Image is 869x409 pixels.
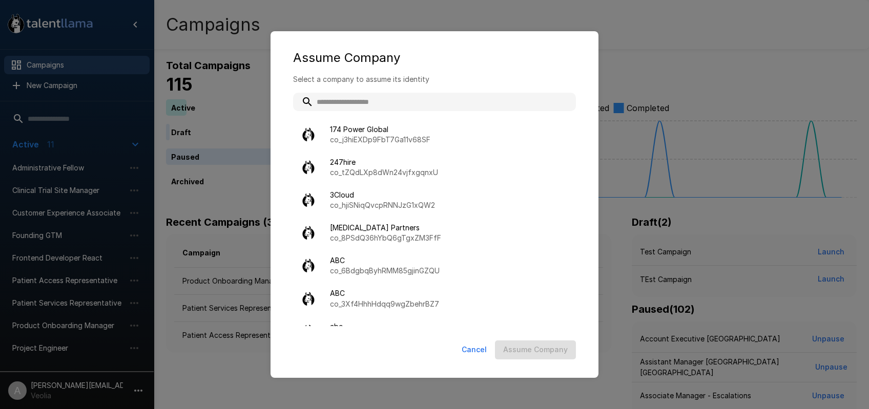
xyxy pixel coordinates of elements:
span: abc [330,321,568,332]
img: llama_clean.png [301,292,316,306]
img: llama_clean.png [301,226,316,240]
p: Select a company to assume its identity [293,74,576,84]
p: co_j3hiEXDp9FbT7Ga11v68SF [330,135,568,145]
img: llama_clean.png [301,160,316,175]
p: co_3Xf4HhhHdqq9wgZbehrBZ7 [330,299,568,309]
p: co_8PSdQ36hYbQ6gTgxZM3FfF [330,233,568,243]
img: llama_clean.png [301,127,316,142]
img: llama_clean.png [301,325,316,339]
div: ABCco_6BdgbqByhRMM85gjinGZQU [293,250,576,281]
img: llama_clean.png [301,193,316,207]
img: llama_clean.png [301,259,316,273]
div: abcco_n8RVL7Ky52eto4R2vxhvMX [293,316,576,347]
div: Assume Company [293,50,576,66]
div: 247hireco_tZQdLXp8dWn24vjfxgqnxU [293,152,576,183]
div: 3Cloudco_hjiSNiqQvcpRNNJzG1xQW2 [293,185,576,216]
button: Cancel [458,340,491,359]
p: co_hjiSNiqQvcpRNNJzG1xQW2 [330,200,568,210]
span: 174 Power Global [330,124,568,135]
span: [MEDICAL_DATA] Partners [330,223,568,233]
div: [MEDICAL_DATA] Partnersco_8PSdQ36hYbQ6gTgxZM3FfF [293,218,576,248]
div: 174 Power Globalco_j3hiEXDp9FbT7Ga11v68SF [293,119,576,150]
div: ABCco_3Xf4HhhHdqq9wgZbehrBZ7 [293,283,576,314]
span: 3Cloud [330,190,568,200]
span: ABC [330,288,568,298]
span: 247hire [330,157,568,167]
span: ABC [330,255,568,266]
p: co_6BdgbqByhRMM85gjinGZQU [330,266,568,276]
p: co_tZQdLXp8dWn24vjfxgqnxU [330,167,568,178]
